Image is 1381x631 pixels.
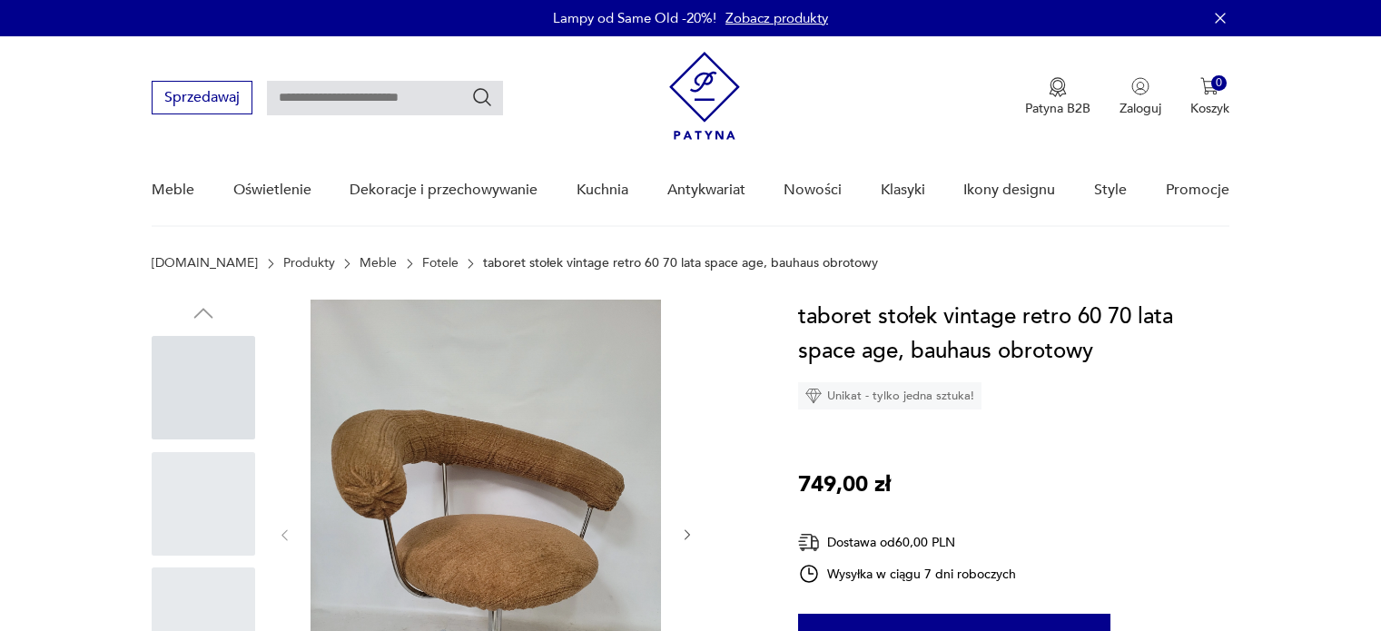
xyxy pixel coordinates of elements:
p: Zaloguj [1120,100,1161,117]
img: Ikona dostawy [798,531,820,554]
div: Wysyłka w ciągu 7 dni roboczych [798,563,1016,585]
button: Sprzedawaj [152,81,252,114]
a: Zobacz produkty [725,9,828,27]
button: Szukaj [471,86,493,108]
img: Ikona diamentu [805,388,822,404]
p: 749,00 zł [798,468,891,502]
a: Kuchnia [577,155,628,225]
a: Nowości [784,155,842,225]
button: Zaloguj [1120,77,1161,117]
a: Dekoracje i przechowywanie [350,155,538,225]
button: 0Koszyk [1190,77,1229,117]
a: Klasyki [881,155,925,225]
a: Ikony designu [963,155,1055,225]
a: Ikona medaluPatyna B2B [1025,77,1090,117]
a: [DOMAIN_NAME] [152,256,258,271]
div: Unikat - tylko jedna sztuka! [798,382,981,409]
p: taboret stołek vintage retro 60 70 lata space age, bauhaus obrotowy [483,256,878,271]
p: Koszyk [1190,100,1229,117]
a: Meble [152,155,194,225]
button: Patyna B2B [1025,77,1090,117]
a: Sprzedawaj [152,93,252,105]
p: Patyna B2B [1025,100,1090,117]
div: Dostawa od 60,00 PLN [798,531,1016,554]
div: 0 [1211,75,1227,91]
img: Ikona medalu [1049,77,1067,97]
a: Fotele [422,256,459,271]
img: Ikona koszyka [1200,77,1218,95]
p: Lampy od Same Old -20%! [553,9,716,27]
a: Antykwariat [667,155,745,225]
img: Patyna - sklep z meblami i dekoracjami vintage [669,52,740,140]
h1: taboret stołek vintage retro 60 70 lata space age, bauhaus obrotowy [798,300,1229,369]
a: Style [1094,155,1127,225]
a: Oświetlenie [233,155,311,225]
a: Produkty [283,256,335,271]
img: Ikonka użytkownika [1131,77,1149,95]
a: Promocje [1166,155,1229,225]
a: Meble [360,256,397,271]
